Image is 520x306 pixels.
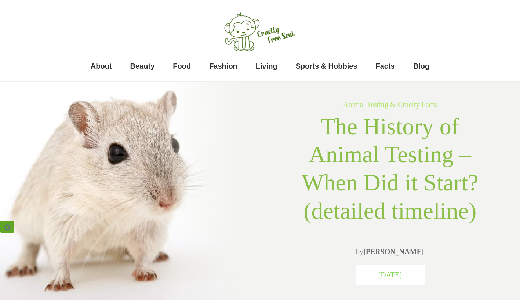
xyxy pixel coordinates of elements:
[4,224,11,231] img: ⚙
[284,244,496,259] p: by
[378,271,402,279] span: [DATE]
[130,59,155,73] a: Beauty
[302,113,479,224] span: The History of Animal Testing – When Did it Start? (detailed timeline)
[343,101,437,109] a: Animal Testing & Cruelty Facts
[376,59,395,73] a: Facts
[296,59,357,73] a: Sports & Hobbies
[91,59,112,73] a: About
[413,59,429,73] a: Blog
[363,248,424,256] a: [PERSON_NAME]
[209,59,237,73] a: Fashion
[173,59,191,73] a: Food
[256,59,277,73] a: Living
